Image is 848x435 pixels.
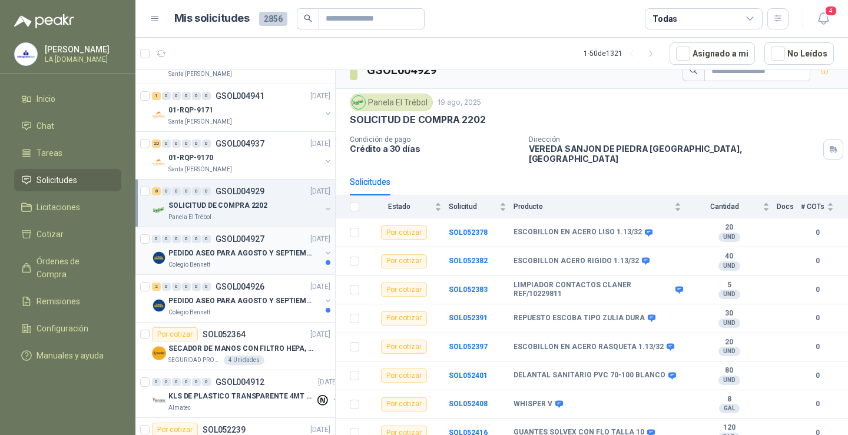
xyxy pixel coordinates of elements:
[514,314,645,323] b: REPUESTO ESCOBA TIPO ZULIA DURA
[381,397,427,411] div: Por cotizar
[168,69,232,79] p: Santa [PERSON_NAME]
[168,200,267,211] p: SOLICITUD DE COMPRA 2202
[367,61,438,79] h3: GSOL004929
[172,140,181,148] div: 0
[192,92,201,100] div: 0
[813,8,834,29] button: 4
[15,43,37,65] img: Company Logo
[529,144,819,164] p: VEREDA SANJON DE PIEDRA [GEOGRAPHIC_DATA] , [GEOGRAPHIC_DATA]
[514,400,552,409] b: WHISPER V
[310,91,330,102] p: [DATE]
[152,280,333,317] a: 2 0 0 0 0 0 GSOL004926[DATE] Company LogoPEDIDO ASEO PARA AGOSTO Y SEPTIEMBREColegio Bennett
[202,140,211,148] div: 0
[688,338,770,347] b: 20
[135,323,335,370] a: Por cotizarSOL052364[DATE] Company LogoSECADOR DE MANOS CON FILTRO HEPA, SECADO RAPIDOSEGURIDAD P...
[801,341,834,353] b: 0
[192,187,201,195] div: 0
[718,376,740,385] div: UND
[202,187,211,195] div: 0
[514,281,673,299] b: LIMPIADOR CONTACTOS CLANER REF/10229811
[168,343,315,354] p: SECADOR DE MANOS CON FILTRO HEPA, SECADO RAPIDO
[202,235,211,243] div: 0
[37,255,110,281] span: Órdenes de Compra
[37,119,54,132] span: Chat
[381,283,427,297] div: Por cotizar
[688,281,770,290] b: 5
[168,403,191,413] p: Almatec
[37,228,64,241] span: Cotizar
[182,92,191,100] div: 0
[352,96,365,109] img: Company Logo
[514,343,664,352] b: ESCOBILLON EN ACERO RASQUETA 1.13/32
[688,395,770,404] b: 8
[162,283,171,291] div: 0
[192,140,201,148] div: 0
[514,202,672,211] span: Producto
[449,400,488,408] a: SOL052408
[449,228,488,237] b: SOL052378
[449,314,488,322] b: SOL052391
[801,313,834,324] b: 0
[182,235,191,243] div: 0
[381,225,427,240] div: Por cotizar
[801,399,834,410] b: 0
[449,343,488,351] a: SOL052397
[168,152,213,164] p: 01-RQP-9170
[182,140,191,148] div: 0
[45,45,118,54] p: [PERSON_NAME]
[381,340,427,354] div: Por cotizar
[172,235,181,243] div: 0
[152,235,161,243] div: 0
[449,257,488,265] a: SOL052382
[718,318,740,328] div: UND
[718,233,740,242] div: UND
[168,295,315,307] p: PEDIDO ASEO PARA AGOSTO Y SEPTIEMBRE
[152,232,333,270] a: 0 0 0 0 0 0 GSOL004927[DATE] Company LogoPEDIDO ASEO PARA AGOSTO Y SEPTIEMBRE 2Colegio Bennett
[688,366,770,376] b: 80
[168,391,315,402] p: KLS DE PLASTICO TRANSPARENTE 4MT CAL 4 Y CINTA TRA
[801,284,834,295] b: 0
[162,187,171,195] div: 0
[202,92,211,100] div: 0
[14,142,121,164] a: Tareas
[764,42,834,65] button: No Leídos
[152,184,333,222] a: 8 0 0 0 0 0 GSOL004929[DATE] Company LogoSOLICITUD DE COMPRA 2202Panela El Trébol
[37,92,55,105] span: Inicio
[718,347,740,356] div: UND
[801,195,848,218] th: # COTs
[690,67,698,75] span: search
[152,203,166,217] img: Company Logo
[304,14,312,22] span: search
[152,283,161,291] div: 2
[216,235,264,243] p: GSOL004927
[192,235,201,243] div: 0
[152,298,166,313] img: Company Logo
[366,195,449,218] th: Estado
[688,309,770,318] b: 30
[152,187,161,195] div: 8
[168,105,213,116] p: 01-RQP-9171
[688,252,770,261] b: 40
[203,426,246,434] p: SOL052239
[449,195,514,218] th: Solicitud
[350,135,519,144] p: Condición de pago
[172,378,181,386] div: 0
[381,254,427,268] div: Por cotizar
[310,138,330,150] p: [DATE]
[688,202,760,211] span: Cantidad
[310,186,330,197] p: [DATE]
[216,92,264,100] p: GSOL004941
[514,371,665,380] b: DELANTAL SANITARIO PVC 70-100 BLANCO
[801,202,824,211] span: # COTs
[202,378,211,386] div: 0
[152,251,166,265] img: Company Logo
[168,117,232,127] p: Santa [PERSON_NAME]
[449,371,488,380] b: SOL052401
[216,283,264,291] p: GSOL004926
[310,234,330,245] p: [DATE]
[152,375,340,413] a: 0 0 0 0 0 0 GSOL004912[DATE] Company LogoKLS DE PLASTICO TRANSPARENTE 4MT CAL 4 Y CINTA TRAAlmatec
[152,137,333,174] a: 20 0 0 0 0 0 GSOL004937[DATE] Company Logo01-RQP-9170Santa [PERSON_NAME]
[514,257,639,266] b: ESCOBILLON ACERO RIGIDO 1.13/32
[45,56,118,63] p: LA [DOMAIN_NAME]
[216,378,264,386] p: GSOL004912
